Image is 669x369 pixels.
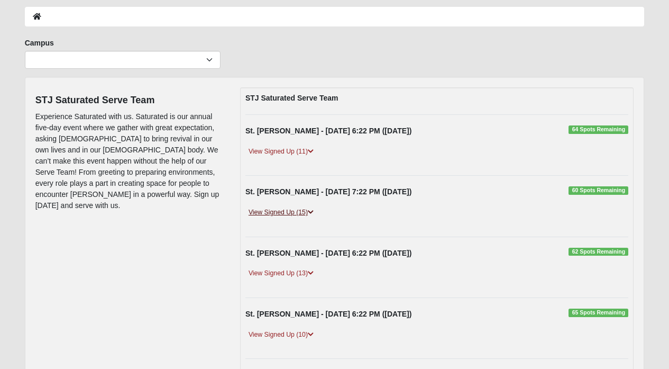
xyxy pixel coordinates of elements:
span: 62 Spots Remaining [569,248,628,256]
strong: St. [PERSON_NAME] - [DATE] 6:22 PM ([DATE]) [245,127,411,135]
span: 65 Spots Remaining [569,309,628,317]
label: Campus [25,38,54,48]
strong: St. [PERSON_NAME] - [DATE] 7:22 PM ([DATE]) [245,187,411,196]
strong: St. [PERSON_NAME] - [DATE] 6:22 PM ([DATE]) [245,310,411,318]
strong: STJ Saturated Serve Team [245,94,338,102]
a: View Signed Up (11) [245,146,317,157]
h4: STJ Saturated Serve Team [35,95,224,106]
p: Experience Saturated with us. Saturated is our annual five-day event where we gather with great e... [35,111,224,211]
span: 60 Spots Remaining [569,186,628,195]
a: View Signed Up (13) [245,268,317,279]
a: View Signed Up (10) [245,329,317,340]
a: View Signed Up (15) [245,207,317,218]
strong: St. [PERSON_NAME] - [DATE] 6:22 PM ([DATE]) [245,249,411,257]
span: 64 Spots Remaining [569,125,628,134]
